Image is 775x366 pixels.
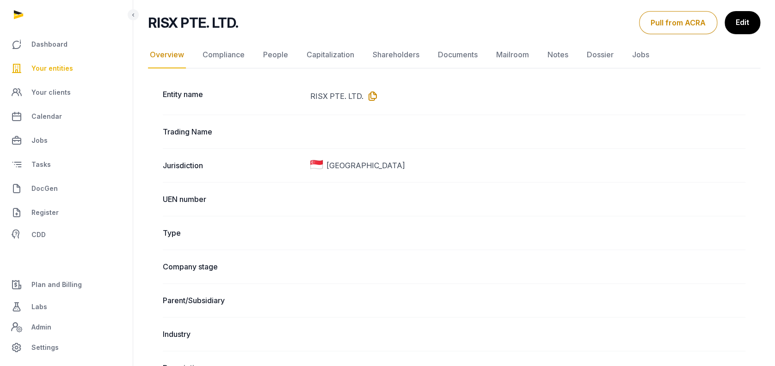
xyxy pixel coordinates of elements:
[201,42,246,68] a: Compliance
[31,183,58,194] span: DocGen
[31,322,51,333] span: Admin
[639,11,717,34] button: Pull from ACRA
[31,87,71,98] span: Your clients
[31,229,46,240] span: CDD
[31,279,82,290] span: Plan and Billing
[371,42,421,68] a: Shareholders
[163,295,303,306] dt: Parent/Subsidiary
[148,42,760,68] nav: Tabs
[7,201,125,224] a: Register
[305,42,356,68] a: Capitalization
[163,160,303,171] dt: Jurisdiction
[31,207,59,218] span: Register
[7,336,125,359] a: Settings
[546,42,570,68] a: Notes
[494,42,531,68] a: Mailroom
[31,301,47,312] span: Labs
[163,329,303,340] dt: Industry
[7,274,125,296] a: Plan and Billing
[326,160,405,171] span: [GEOGRAPHIC_DATA]
[7,105,125,128] a: Calendar
[7,153,125,176] a: Tasks
[7,57,125,79] a: Your entities
[725,11,760,34] a: Edit
[7,296,125,318] a: Labs
[585,42,615,68] a: Dossier
[31,111,62,122] span: Calendar
[7,318,125,336] a: Admin
[163,194,303,205] dt: UEN number
[148,42,186,68] a: Overview
[7,81,125,104] a: Your clients
[163,126,303,137] dt: Trading Name
[31,63,73,74] span: Your entities
[7,129,125,152] a: Jobs
[436,42,480,68] a: Documents
[163,227,303,238] dt: Type
[630,42,651,68] a: Jobs
[7,33,125,55] a: Dashboard
[7,226,125,244] a: CDD
[31,39,68,50] span: Dashboard
[310,89,745,104] dd: RISX PTE. LTD.
[31,159,51,170] span: Tasks
[163,89,303,104] dt: Entity name
[148,14,239,31] h2: RISX PTE. LTD.
[31,342,59,353] span: Settings
[163,261,303,272] dt: Company stage
[7,177,125,200] a: DocGen
[261,42,290,68] a: People
[31,135,48,146] span: Jobs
